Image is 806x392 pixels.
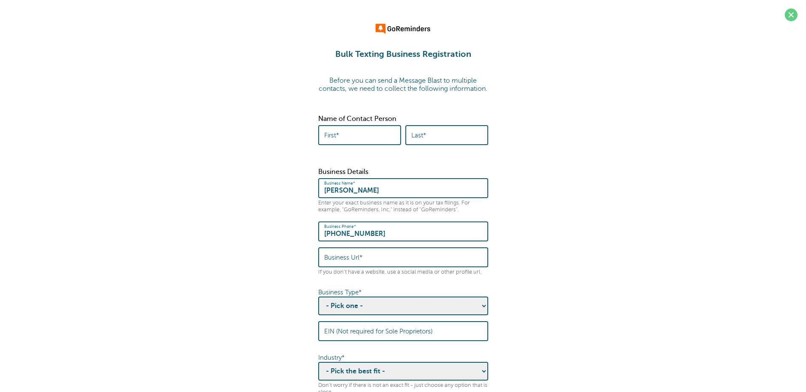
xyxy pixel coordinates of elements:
[318,354,345,361] label: Industry*
[318,269,488,275] p: If you don't have a website, use a social media or other profile url.
[318,289,362,296] label: Business Type*
[324,254,362,261] label: Business Url*
[324,224,356,229] label: Business Phone*
[411,132,426,139] label: Last*
[324,328,433,335] label: EIN (Not required for Sole Proprietors)
[318,200,488,213] p: Enter your exact business name as it is on your tax filings. For example, "GoReminders, Inc." ins...
[318,115,488,123] p: Name of Contact Person
[318,168,488,176] p: Business Details
[324,181,355,186] label: Business Name*
[8,49,798,59] h1: Bulk Texting Business Registration
[324,132,339,139] label: First*
[318,77,488,93] p: Before you can send a Message Blast to multiple contacts, we need to collect the following inform...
